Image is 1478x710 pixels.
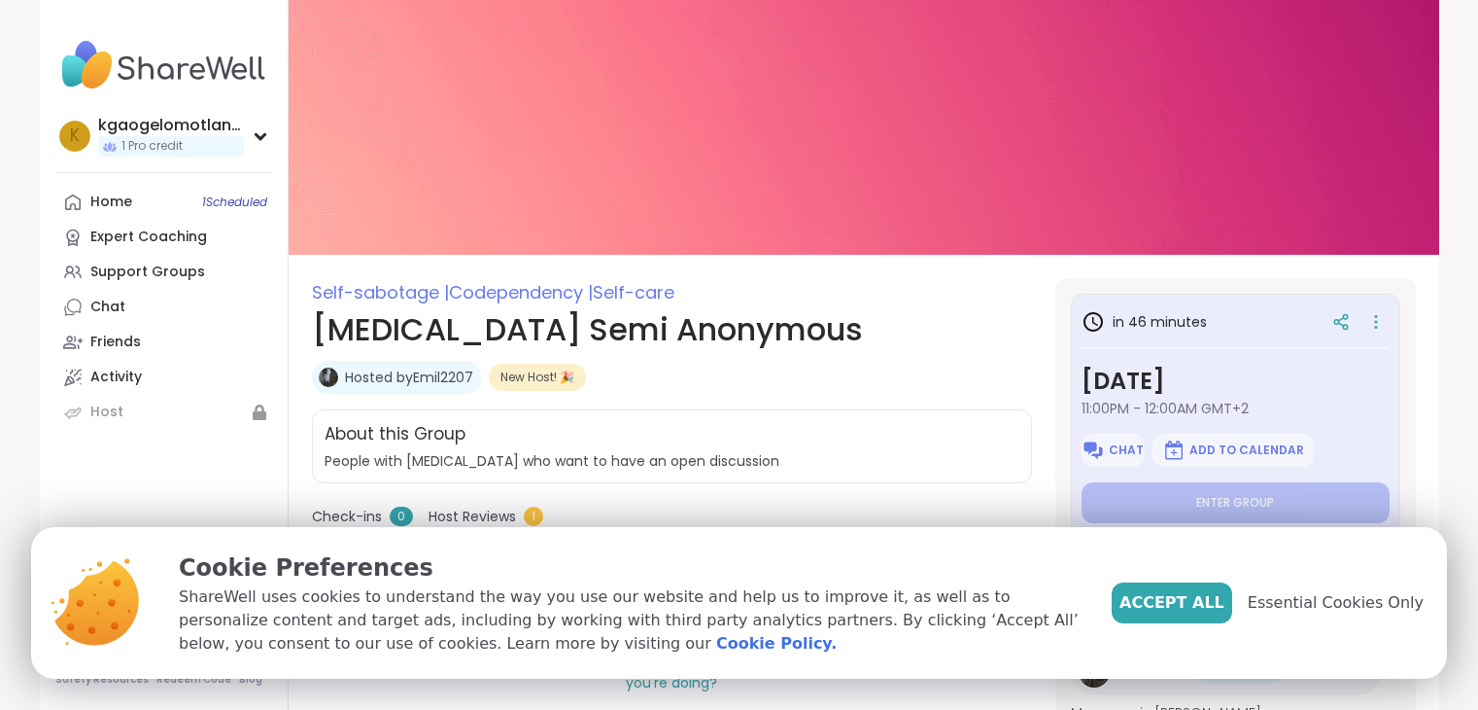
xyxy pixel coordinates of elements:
span: 1 [524,507,543,526]
div: Friends [90,333,141,352]
div: Support Groups [90,263,205,282]
a: Cookie Policy. [716,632,837,656]
div: Activity [90,368,142,387]
span: Self-sabotage | [312,280,449,304]
button: Chat [1082,434,1145,467]
a: Hosted byEmil2207 [345,368,473,387]
span: Codependency | [449,280,593,304]
span: 1 Pro credit [121,138,183,155]
span: 1 Scheduled [202,195,267,210]
img: ShareWell Logomark [1162,439,1186,462]
span: Enter group [1196,495,1274,511]
a: Host [55,395,272,430]
button: Add to Calendar [1152,434,1314,467]
span: 11:00PM - 12:00AM GMT+2 [1082,399,1390,418]
a: Safety Resources [55,673,149,687]
span: Host Reviews [429,507,516,527]
a: Redeem Code [156,673,231,687]
span: k [70,124,80,149]
span: Add to Calendar [1189,443,1304,458]
span: Connection starts with sharing — what would you like your group to know about you and how you're ... [356,650,987,692]
a: Chat [55,290,272,325]
h2: About this Group [325,422,465,447]
div: Chat [90,298,125,317]
a: Support Groups [55,255,272,290]
a: Expert Coaching [55,220,272,255]
div: Expert Coaching [90,228,207,247]
a: Activity [55,360,272,395]
p: Cookie Preferences [179,550,1081,586]
h1: [MEDICAL_DATA] Semi Anonymous [312,306,1032,353]
div: New Host! 🎉 [489,364,586,391]
span: Check-ins [312,507,382,527]
h3: in 46 minutes [1082,310,1207,334]
a: Blog [239,673,262,687]
span: Accept All [1119,591,1224,615]
button: Accept All [1112,583,1232,623]
div: kgaogelomotlana47 [98,115,244,136]
a: Home1Scheduled [55,185,272,220]
span: People with [MEDICAL_DATA] who want to have an open discussion [325,451,1019,471]
span: Self-care [593,280,674,304]
span: 0 [390,507,413,526]
p: ShareWell uses cookies to understand the way you use our website and help us to improve it, as we... [179,586,1081,656]
div: Host [90,403,123,422]
span: Essential Cookies Only [1248,591,1424,615]
img: ShareWell Nav Logo [55,31,272,99]
button: Enter group [1082,482,1390,523]
img: Emil2207 [319,368,338,387]
div: Home [90,193,132,212]
span: Chat [1109,443,1144,458]
a: Friends [55,325,272,360]
h3: [DATE] [1082,364,1390,399]
img: ShareWell Logomark [1082,439,1105,462]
